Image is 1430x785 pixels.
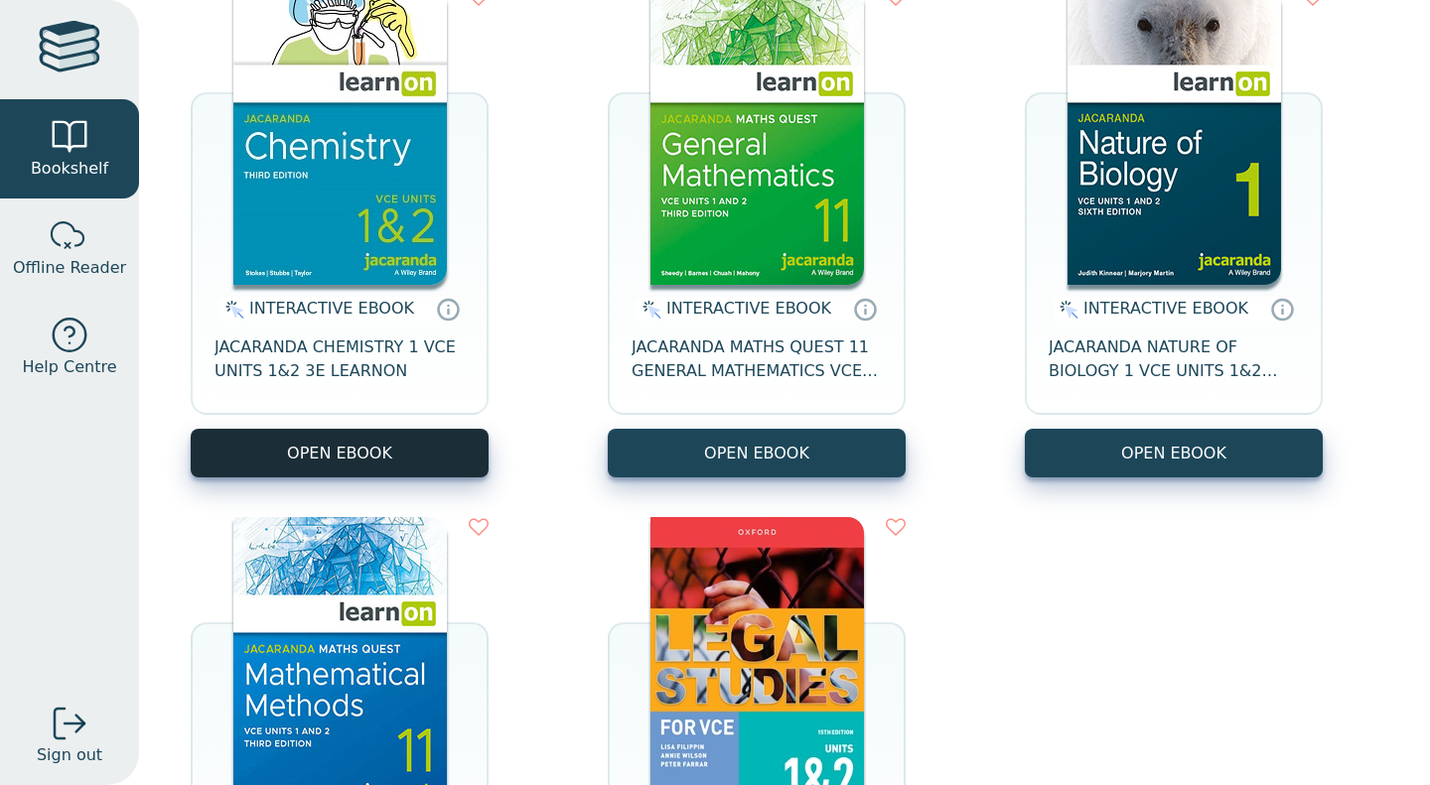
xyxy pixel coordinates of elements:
[31,157,108,181] span: Bookshelf
[249,299,414,318] span: INTERACTIVE EBOOK
[666,299,831,318] span: INTERACTIVE EBOOK
[853,297,877,321] a: Interactive eBooks are accessed online via the publisher’s portal. They contain interactive resou...
[1270,297,1294,321] a: Interactive eBooks are accessed online via the publisher’s portal. They contain interactive resou...
[1054,298,1078,322] img: interactive.svg
[1083,299,1248,318] span: INTERACTIVE EBOOK
[1049,335,1299,383] span: JACARANDA NATURE OF BIOLOGY 1 VCE UNITS 1&2 LEARNON 6E (INCL STUDYON) EBOOK
[632,335,882,383] span: JACARANDA MATHS QUEST 11 GENERAL MATHEMATICS VCE UNITS 1&2 3E LEARNON
[191,429,489,477] button: OPEN EBOOK
[37,743,102,767] span: Sign out
[1025,429,1323,477] button: OPEN EBOOK
[219,298,244,322] img: interactive.svg
[13,256,126,280] span: Offline Reader
[436,297,460,321] a: Interactive eBooks are accessed online via the publisher’s portal. They contain interactive resou...
[22,355,116,379] span: Help Centre
[214,335,465,383] span: JACARANDA CHEMISTRY 1 VCE UNITS 1&2 3E LEARNON
[608,429,906,477] button: OPEN EBOOK
[637,298,661,322] img: interactive.svg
